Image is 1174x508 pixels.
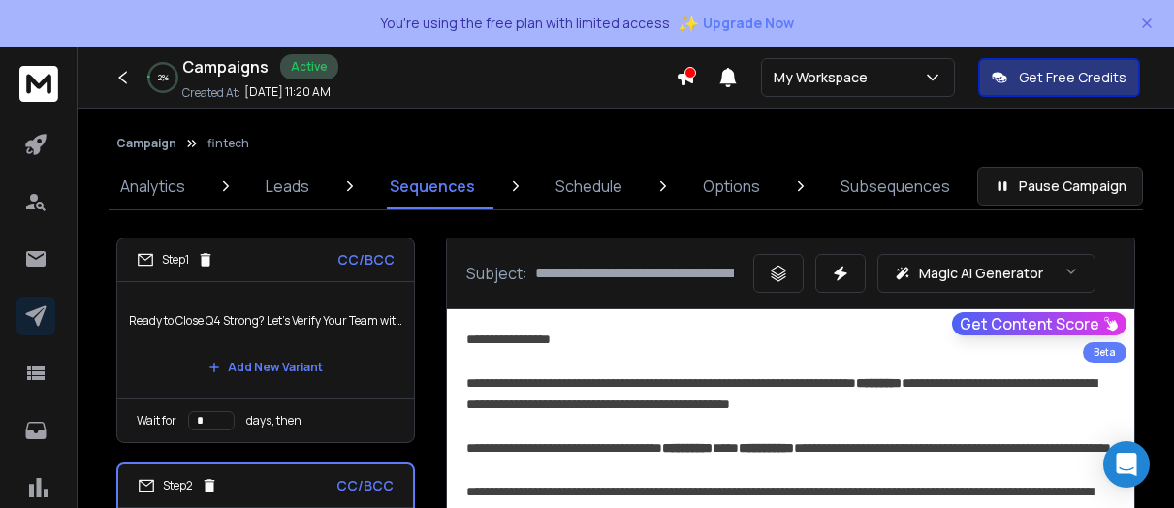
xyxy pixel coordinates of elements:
p: [DATE] 11:20 AM [244,84,331,100]
p: CC/BCC [337,250,395,270]
p: My Workspace [774,68,875,87]
p: Options [703,175,760,198]
p: Get Free Credits [1019,68,1126,87]
button: Get Content Score [952,312,1126,335]
p: You're using the free plan with limited access [380,14,670,33]
p: Subject: [466,262,527,285]
p: days, then [246,413,301,429]
p: Analytics [120,175,185,198]
a: Subsequences [829,163,962,209]
h1: Campaigns [182,55,269,79]
a: Sequences [378,163,487,209]
p: Wait for [137,413,176,429]
p: 2 % [158,72,169,83]
button: Pause Campaign [977,167,1143,206]
div: Beta [1083,342,1126,363]
p: Ready to Close Q4 Strong? Let’s Verify Your Team with Blakskill. [129,294,402,348]
p: Created At: [182,85,240,101]
span: ✨ [678,10,699,37]
div: Step 1 [137,251,214,269]
p: Sequences [390,175,475,198]
p: CC/BCC [336,476,394,495]
button: Magic AI Generator [877,254,1095,293]
span: Upgrade Now [703,14,794,33]
button: Campaign [116,136,176,151]
div: Open Intercom Messenger [1103,441,1150,488]
div: Active [280,54,338,79]
button: ✨Upgrade Now [678,4,794,43]
div: Step 2 [138,477,218,494]
button: Get Free Credits [978,58,1140,97]
a: Analytics [109,163,197,209]
li: Step1CC/BCCReady to Close Q4 Strong? Let’s Verify Your Team with Blakskill.Add New VariantWait fo... [116,238,415,443]
a: Options [691,163,772,209]
p: Leads [266,175,309,198]
a: Leads [254,163,321,209]
a: Schedule [544,163,634,209]
p: Subsequences [841,175,950,198]
p: fintech [207,136,249,151]
button: Add New Variant [193,348,338,387]
p: Schedule [555,175,622,198]
p: Magic AI Generator [919,264,1043,283]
